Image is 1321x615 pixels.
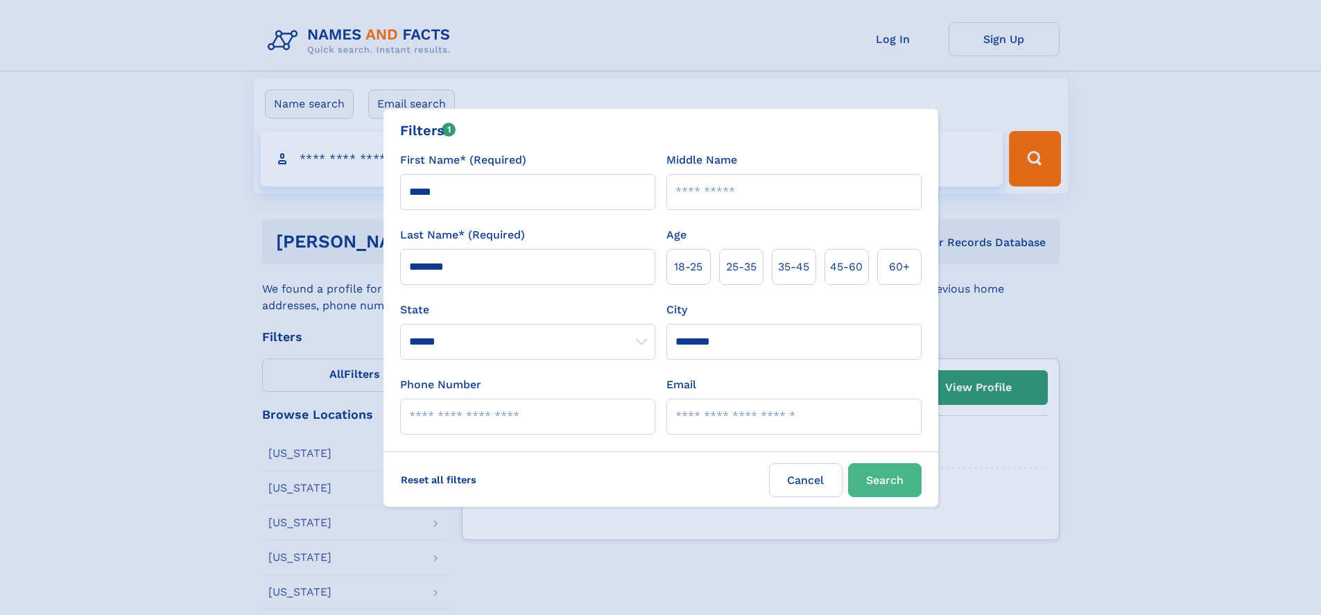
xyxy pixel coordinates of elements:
span: 35‑45 [778,259,809,275]
span: 60+ [889,259,910,275]
label: Last Name* (Required) [400,227,525,243]
label: First Name* (Required) [400,152,526,168]
label: City [666,302,687,318]
span: 18‑25 [674,259,702,275]
div: Filters [400,120,456,141]
label: State [400,302,655,318]
label: Cancel [769,463,843,497]
label: Phone Number [400,376,481,393]
label: Reset all filters [392,463,485,496]
span: 45‑60 [830,259,863,275]
label: Age [666,227,687,243]
button: Search [848,463,922,497]
span: 25‑35 [726,259,757,275]
label: Email [666,376,696,393]
label: Middle Name [666,152,737,168]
